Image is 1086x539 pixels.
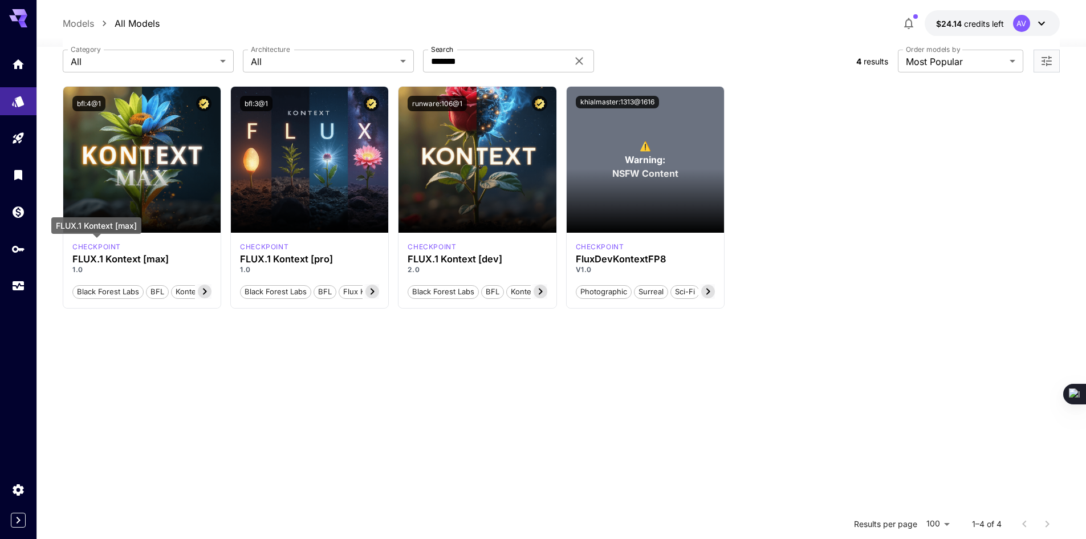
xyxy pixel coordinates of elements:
div: Settings [11,483,25,497]
p: 2.0 [408,265,547,275]
label: Architecture [251,44,290,54]
span: Warning: [625,153,665,167]
button: Sci-Fi [670,284,699,299]
span: NSFW Content [612,167,678,180]
button: runware:106@1 [408,96,467,111]
button: Surreal [634,284,668,299]
span: Sci-Fi [671,286,699,298]
div: FLUX.1 Kontext [max] [72,242,121,252]
div: API Keys [11,242,25,256]
button: Black Forest Labs [72,284,144,299]
div: Playground [11,131,25,145]
button: bfl:3@1 [240,96,272,111]
span: Flux Kontext [339,286,391,298]
span: Surreal [634,286,668,298]
button: Kontext [506,284,542,299]
div: FLUX.1 Kontext [dev] [576,242,624,252]
h3: FluxDevKontextFP8 [576,254,715,265]
span: credits left [964,19,1004,29]
label: Search [431,44,453,54]
div: Models [11,91,25,105]
p: checkpoint [408,242,456,252]
button: Open more filters [1040,54,1054,68]
span: Kontext [172,286,206,298]
button: bfl:4@1 [72,96,105,111]
div: Home [11,57,25,71]
nav: breadcrumb [63,17,160,30]
button: Kontext [171,284,207,299]
span: All [71,55,215,68]
button: Certified Model – Vetted for best performance and includes a commercial license. [364,96,379,111]
span: BFL [147,286,168,298]
span: Black Forest Labs [408,286,478,298]
div: Wallet [11,205,25,219]
span: Black Forest Labs [73,286,143,298]
a: Models [63,17,94,30]
p: checkpoint [240,242,288,252]
span: 4 [856,56,861,66]
button: $24.13615AV [925,10,1060,37]
span: $24.14 [936,19,964,29]
label: Category [71,44,101,54]
a: All Models [115,17,160,30]
p: 1.0 [72,265,211,275]
div: $24.13615 [936,18,1004,30]
div: Usage [11,279,25,293]
div: Library [11,168,25,182]
div: AV [1013,15,1030,32]
label: Order models by [906,44,960,54]
span: results [864,56,888,66]
div: FLUX.1 Kontext [pro] [240,242,288,252]
p: Results per page [854,518,917,530]
p: 1.0 [240,265,379,275]
button: Black Forest Labs [408,284,479,299]
div: FLUX.1 Kontext [max] [51,217,141,234]
div: 100 [922,516,954,532]
h3: FLUX.1 Kontext [max] [72,254,211,265]
button: Expand sidebar [11,513,26,528]
p: checkpoint [72,242,121,252]
span: Most Popular [906,55,1005,68]
p: checkpoint [576,242,624,252]
p: 1–4 of 4 [972,518,1002,530]
button: khialmaster:1313@1616 [576,96,659,108]
span: Kontext [507,286,542,298]
span: BFL [482,286,503,298]
button: BFL [481,284,504,299]
button: BFL [146,284,169,299]
span: Black Forest Labs [241,286,311,298]
button: Flux Kontext [339,284,392,299]
button: BFL [314,284,336,299]
span: Photographic [576,286,631,298]
button: Photographic [576,284,632,299]
span: ⚠️ [640,139,651,153]
button: Certified Model – Vetted for best performance and includes a commercial license. [532,96,547,111]
div: To view NSFW models, adjust the filter settings and toggle the option on. [567,87,724,233]
h3: FLUX.1 Kontext [pro] [240,254,379,265]
h3: FLUX.1 Kontext [dev] [408,254,547,265]
div: FLUX.1 Kontext [dev] [408,242,456,252]
span: All [251,55,396,68]
button: Black Forest Labs [240,284,311,299]
p: V1.0 [576,265,715,275]
button: Certified Model – Vetted for best performance and includes a commercial license. [196,96,211,111]
span: BFL [314,286,336,298]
